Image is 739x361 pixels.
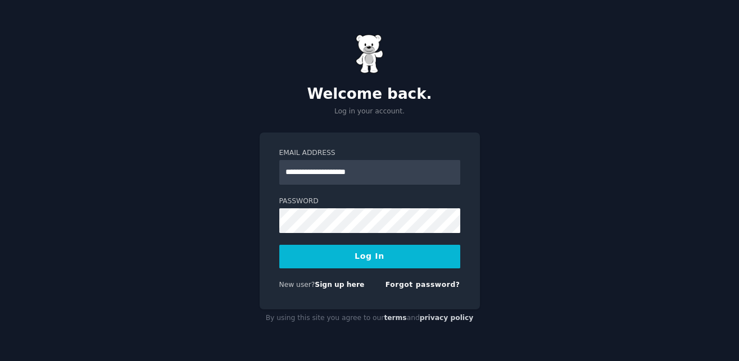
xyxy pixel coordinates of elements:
[356,34,384,74] img: Gummy Bear
[279,281,315,289] span: New user?
[384,314,406,322] a: terms
[279,245,460,268] button: Log In
[279,197,460,207] label: Password
[260,85,480,103] h2: Welcome back.
[315,281,364,289] a: Sign up here
[279,148,460,158] label: Email Address
[260,309,480,327] div: By using this site you agree to our and
[260,107,480,117] p: Log in your account.
[420,314,474,322] a: privacy policy
[386,281,460,289] a: Forgot password?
